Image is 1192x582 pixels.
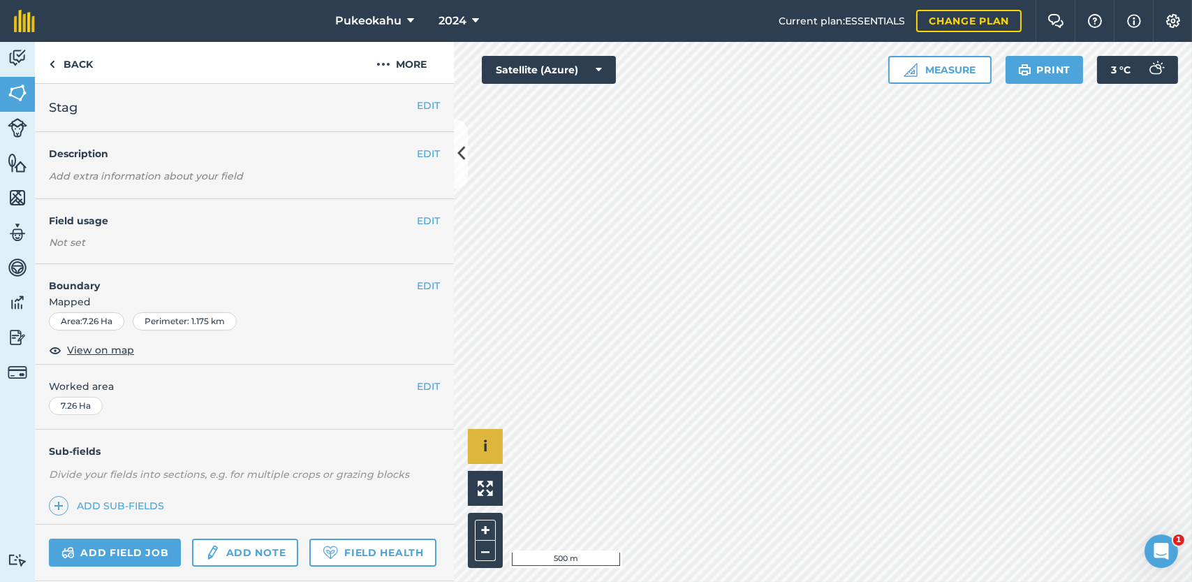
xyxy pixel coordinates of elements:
img: svg+xml;base64,PHN2ZyB4bWxucz0iaHR0cDovL3d3dy53My5vcmcvMjAwMC9zdmciIHdpZHRoPSIxNCIgaGVpZ2h0PSIyNC... [54,497,64,514]
em: Add extra information about your field [49,170,243,182]
iframe: Intercom live chat [1145,534,1178,568]
img: svg+xml;base64,PD94bWwgdmVyc2lvbj0iMS4wIiBlbmNvZGluZz0idXRmLTgiPz4KPCEtLSBHZW5lcmF0b3I6IEFkb2JlIE... [205,544,220,561]
img: svg+xml;base64,PHN2ZyB4bWxucz0iaHR0cDovL3d3dy53My5vcmcvMjAwMC9zdmciIHdpZHRoPSIxOCIgaGVpZ2h0PSIyNC... [49,342,61,358]
img: svg+xml;base64,PD94bWwgdmVyc2lvbj0iMS4wIiBlbmNvZGluZz0idXRmLTgiPz4KPCEtLSBHZW5lcmF0b3I6IEFkb2JlIE... [8,48,27,68]
img: svg+xml;base64,PD94bWwgdmVyc2lvbj0iMS4wIiBlbmNvZGluZz0idXRmLTgiPz4KPCEtLSBHZW5lcmF0b3I6IEFkb2JlIE... [8,327,27,348]
a: Add sub-fields [49,496,170,516]
span: 1 [1173,534,1184,546]
button: Print [1006,56,1084,84]
span: Stag [49,98,78,117]
img: svg+xml;base64,PHN2ZyB4bWxucz0iaHR0cDovL3d3dy53My5vcmcvMjAwMC9zdmciIHdpZHRoPSIxNyIgaGVpZ2h0PSIxNy... [1127,13,1141,29]
span: Pukeokahu [335,13,402,29]
img: svg+xml;base64,PHN2ZyB4bWxucz0iaHR0cDovL3d3dy53My5vcmcvMjAwMC9zdmciIHdpZHRoPSIyMCIgaGVpZ2h0PSIyNC... [376,56,390,73]
a: Back [35,42,107,83]
img: svg+xml;base64,PD94bWwgdmVyc2lvbj0iMS4wIiBlbmNvZGluZz0idXRmLTgiPz4KPCEtLSBHZW5lcmF0b3I6IEFkb2JlIE... [8,553,27,567]
button: EDIT [417,213,440,228]
a: Change plan [916,10,1022,32]
img: Two speech bubbles overlapping with the left bubble in the forefront [1047,14,1064,28]
img: svg+xml;base64,PHN2ZyB4bWxucz0iaHR0cDovL3d3dy53My5vcmcvMjAwMC9zdmciIHdpZHRoPSIxOSIgaGVpZ2h0PSIyNC... [1018,61,1031,78]
div: Perimeter : 1.175 km [133,312,237,330]
img: svg+xml;base64,PHN2ZyB4bWxucz0iaHR0cDovL3d3dy53My5vcmcvMjAwMC9zdmciIHdpZHRoPSI1NiIgaGVpZ2h0PSI2MC... [8,187,27,208]
span: 3 ° C [1111,56,1131,84]
img: A question mark icon [1087,14,1103,28]
img: svg+xml;base64,PD94bWwgdmVyc2lvbj0iMS4wIiBlbmNvZGluZz0idXRmLTgiPz4KPCEtLSBHZW5lcmF0b3I6IEFkb2JlIE... [8,257,27,278]
img: Ruler icon [904,63,918,77]
h4: Sub-fields [35,444,454,459]
span: Current plan : ESSENTIALS [779,13,905,29]
button: Measure [888,56,992,84]
img: A cog icon [1165,14,1182,28]
button: EDIT [417,379,440,394]
h4: Boundary [35,264,417,293]
button: – [475,541,496,561]
img: svg+xml;base64,PD94bWwgdmVyc2lvbj0iMS4wIiBlbmNvZGluZz0idXRmLTgiPz4KPCEtLSBHZW5lcmF0b3I6IEFkb2JlIE... [8,118,27,138]
a: Add note [192,539,298,567]
img: svg+xml;base64,PD94bWwgdmVyc2lvbj0iMS4wIiBlbmNvZGluZz0idXRmLTgiPz4KPCEtLSBHZW5lcmF0b3I6IEFkb2JlIE... [8,292,27,313]
button: EDIT [417,146,440,161]
h4: Description [49,146,440,161]
em: Divide your fields into sections, e.g. for multiple crops or grazing blocks [49,468,409,481]
img: svg+xml;base64,PD94bWwgdmVyc2lvbj0iMS4wIiBlbmNvZGluZz0idXRmLTgiPz4KPCEtLSBHZW5lcmF0b3I6IEFkb2JlIE... [8,222,27,243]
img: svg+xml;base64,PD94bWwgdmVyc2lvbj0iMS4wIiBlbmNvZGluZz0idXRmLTgiPz4KPCEtLSBHZW5lcmF0b3I6IEFkb2JlIE... [8,363,27,382]
button: EDIT [417,278,440,293]
button: 3 °C [1097,56,1178,84]
img: fieldmargin Logo [14,10,35,32]
button: Satellite (Azure) [482,56,616,84]
img: svg+xml;base64,PHN2ZyB4bWxucz0iaHR0cDovL3d3dy53My5vcmcvMjAwMC9zdmciIHdpZHRoPSI1NiIgaGVpZ2h0PSI2MC... [8,152,27,173]
button: + [475,520,496,541]
button: More [349,42,454,83]
span: 2024 [439,13,466,29]
div: Area : 7.26 Ha [49,312,124,330]
span: View on map [67,342,134,358]
img: svg+xml;base64,PD94bWwgdmVyc2lvbj0iMS4wIiBlbmNvZGluZz0idXRmLTgiPz4KPCEtLSBHZW5lcmF0b3I6IEFkb2JlIE... [61,544,75,561]
a: Add field job [49,539,181,567]
div: Not set [49,235,440,249]
div: 7.26 Ha [49,397,103,415]
img: svg+xml;base64,PHN2ZyB4bWxucz0iaHR0cDovL3d3dy53My5vcmcvMjAwMC9zdmciIHdpZHRoPSI5IiBoZWlnaHQ9IjI0Ii... [49,56,55,73]
span: Mapped [35,294,454,310]
span: Worked area [49,379,440,394]
a: Field Health [309,539,436,567]
button: View on map [49,342,134,358]
button: i [468,429,503,464]
img: svg+xml;base64,PD94bWwgdmVyc2lvbj0iMS4wIiBlbmNvZGluZz0idXRmLTgiPz4KPCEtLSBHZW5lcmF0b3I6IEFkb2JlIE... [1142,56,1170,84]
span: i [483,437,487,455]
img: Four arrows, one pointing top left, one top right, one bottom right and the last bottom left [478,481,493,496]
button: EDIT [417,98,440,113]
img: svg+xml;base64,PHN2ZyB4bWxucz0iaHR0cDovL3d3dy53My5vcmcvMjAwMC9zdmciIHdpZHRoPSI1NiIgaGVpZ2h0PSI2MC... [8,82,27,103]
h4: Field usage [49,213,417,228]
